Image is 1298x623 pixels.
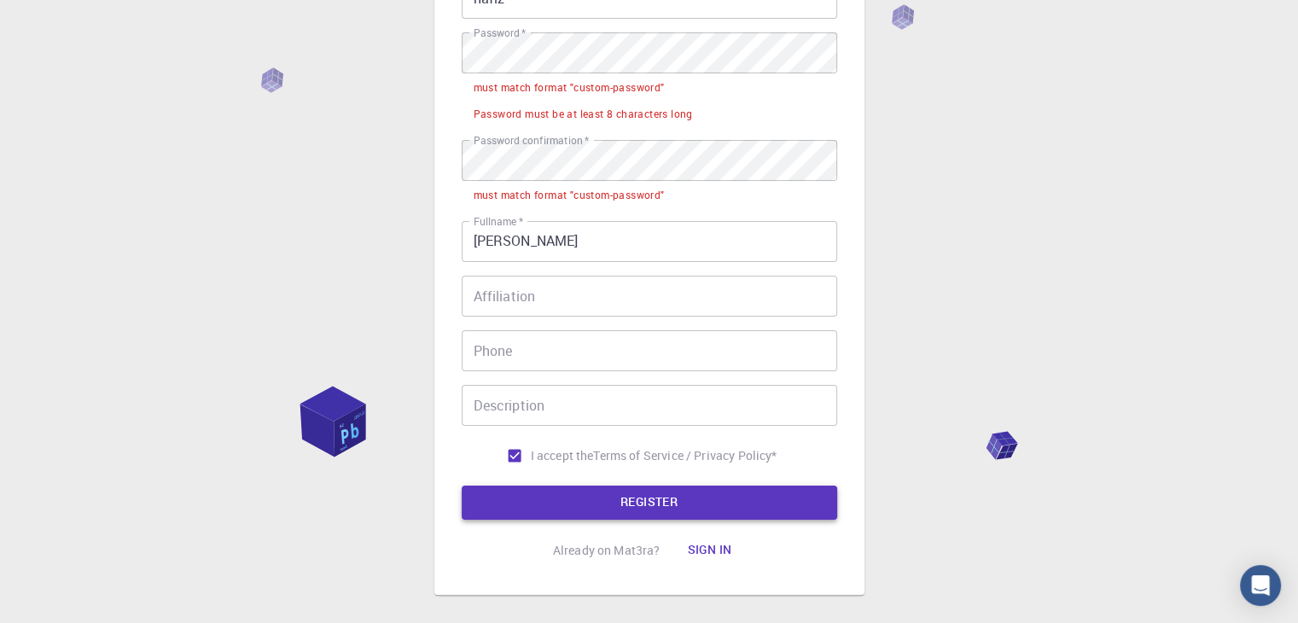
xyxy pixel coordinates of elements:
[474,26,526,40] label: Password
[593,447,777,464] a: Terms of Service / Privacy Policy*
[531,447,594,464] span: I accept the
[673,533,745,568] button: Sign in
[474,214,523,229] label: Fullname
[553,542,661,559] p: Already on Mat3ra?
[593,447,777,464] p: Terms of Service / Privacy Policy *
[462,486,837,520] button: REGISTER
[474,133,589,148] label: Password confirmation
[474,187,665,204] div: must match format "custom-password"
[474,106,693,123] div: Password must be at least 8 characters long
[1240,565,1281,606] div: Open Intercom Messenger
[474,79,665,96] div: must match format "custom-password"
